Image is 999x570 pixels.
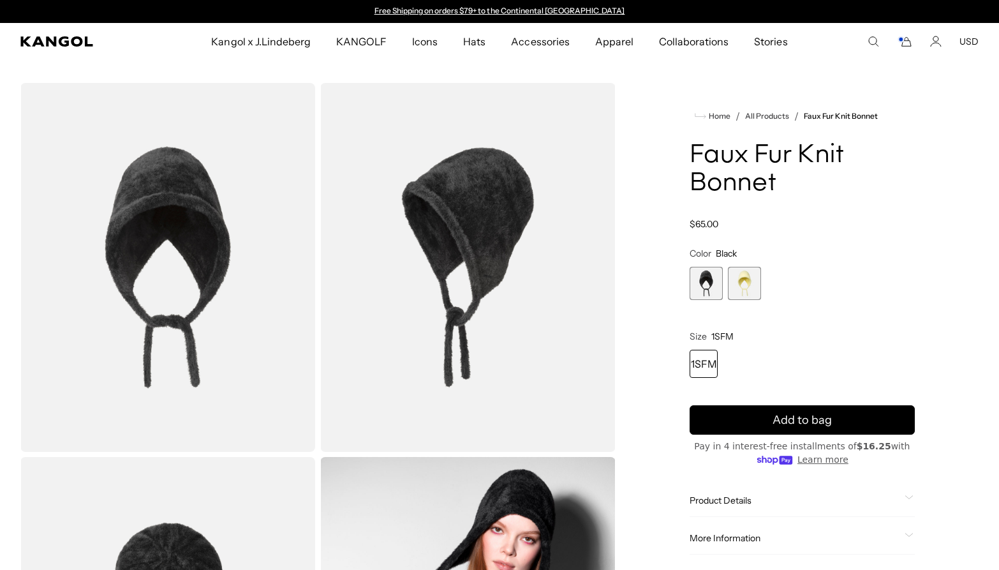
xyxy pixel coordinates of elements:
a: Free Shipping on orders $79+ to the Continental [GEOGRAPHIC_DATA] [374,6,625,15]
a: Collaborations [646,23,741,60]
span: Product Details [690,495,899,506]
span: Black [716,248,737,259]
a: Home [695,110,730,122]
span: Size [690,331,707,342]
h1: Faux Fur Knit Bonnet [690,142,915,198]
img: color-black [20,83,315,452]
button: USD [959,36,979,47]
a: Kangol x J.Lindeberg [198,23,323,60]
slideshow-component: Announcement bar [368,6,631,17]
button: Add to bag [690,405,915,435]
div: 1 of 2 [690,267,723,300]
span: KANGOLF [336,23,387,60]
button: Cart [897,36,912,47]
li: / [789,109,799,124]
a: Kangol [20,36,139,47]
span: Color [690,248,711,259]
span: Hats [463,23,485,60]
a: Stories [741,23,800,60]
span: 1SFM [711,331,734,342]
a: Apparel [582,23,646,60]
span: Apparel [595,23,633,60]
span: More Information [690,532,899,544]
a: Account [930,36,942,47]
div: 1SFM [690,350,718,378]
a: Icons [399,23,450,60]
label: Butter Chiffon [728,267,761,300]
span: Home [706,112,730,121]
span: $65.00 [690,218,718,230]
a: Accessories [498,23,582,60]
nav: breadcrumbs [690,109,915,124]
a: KANGOLF [323,23,399,60]
div: 2 of 2 [728,267,761,300]
span: Kangol x J.Lindeberg [211,23,311,60]
div: Announcement [368,6,631,17]
a: All Products [745,112,789,121]
div: 1 of 2 [368,6,631,17]
span: Accessories [511,23,569,60]
label: Black [690,267,723,300]
span: Stories [754,23,787,60]
a: Hats [450,23,498,60]
span: Collaborations [659,23,729,60]
summary: Search here [868,36,879,47]
li: / [730,109,740,124]
span: Add to bag [773,412,832,429]
a: Faux Fur Knit Bonnet [804,112,878,121]
span: Icons [412,23,438,60]
img: color-black [320,83,615,452]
